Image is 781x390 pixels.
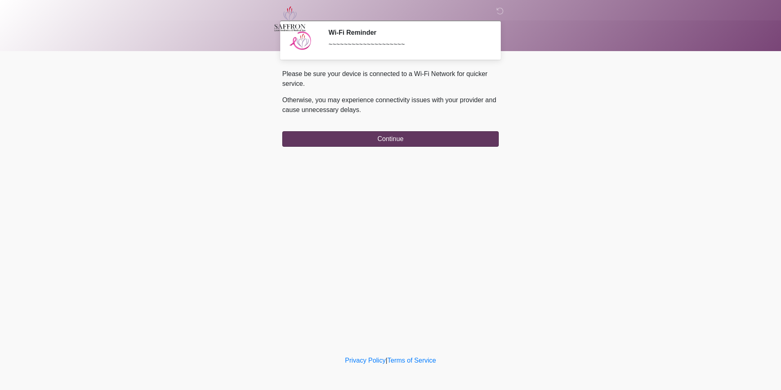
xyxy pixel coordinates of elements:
[359,106,361,113] span: .
[282,95,499,115] p: Otherwise, you may experience connectivity issues with your provider and cause unnecessary delays
[328,40,486,49] div: ~~~~~~~~~~~~~~~~~~~~
[274,6,306,31] img: Saffron Laser Aesthetics and Medical Spa Logo
[288,29,313,53] img: Agent Avatar
[387,357,436,364] a: Terms of Service
[282,69,499,89] p: Please be sure your device is connected to a Wi-Fi Network for quicker service.
[282,131,499,147] button: Continue
[386,357,387,364] a: |
[345,357,386,364] a: Privacy Policy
